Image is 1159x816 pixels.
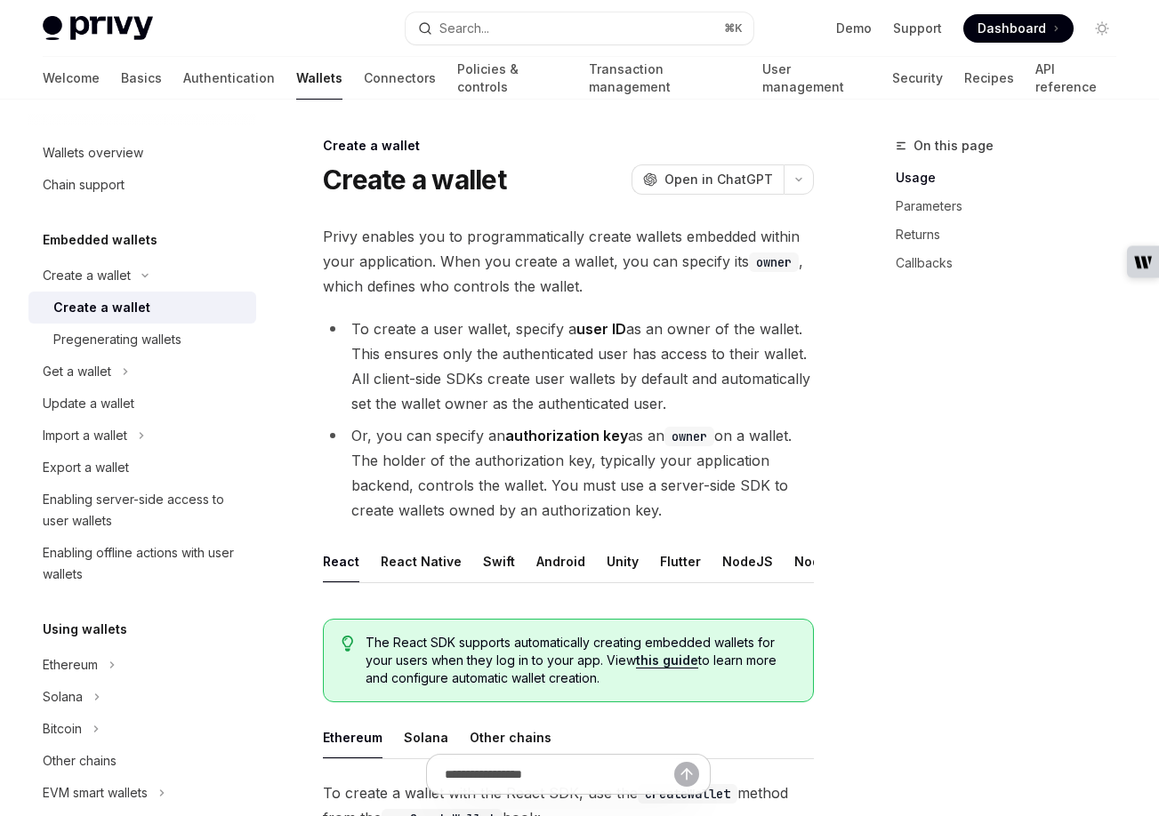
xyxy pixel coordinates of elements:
[914,135,994,156] span: On this page
[43,782,148,804] div: EVM smart wallets
[28,388,256,420] a: Update a wallet
[43,654,98,676] div: Ethereum
[183,57,275,100] a: Authentication
[674,762,699,787] button: Send message
[43,361,111,382] div: Get a wallet
[963,14,1074,43] a: Dashboard
[323,716,382,758] button: Ethereum
[896,164,1131,192] a: Usage
[43,489,245,532] div: Enabling server-side access to user wallets
[896,192,1131,220] a: Parameters
[323,423,814,523] li: Or, you can specify an as an on a wallet. The holder of the authorization key, typically your app...
[323,137,814,155] div: Create a wallet
[28,324,256,356] a: Pregenerating wallets
[664,427,714,446] code: owner
[404,716,448,758] button: Solana
[366,634,795,687] span: The React SDK supports automatically creating embedded wallets for your users when they log in to...
[43,619,127,640] h5: Using wallets
[762,57,871,100] a: User management
[457,57,567,100] a: Policies & controls
[607,540,639,582] button: Unity
[1088,14,1116,43] button: Toggle dark mode
[749,252,799,272] code: owner
[43,393,134,414] div: Update a wallet
[43,718,82,740] div: Bitcoin
[296,57,342,100] a: Wallets
[576,320,626,338] strong: user ID
[470,716,551,758] button: Other chains
[43,174,125,196] div: Chain support
[724,21,743,36] span: ⌘ K
[964,57,1014,100] a: Recipes
[43,16,153,41] img: light logo
[43,750,117,772] div: Other chains
[121,57,162,100] a: Basics
[381,540,462,582] button: React Native
[43,142,143,164] div: Wallets overview
[536,540,585,582] button: Android
[632,164,784,195] button: Open in ChatGPT
[439,18,489,39] div: Search...
[43,57,100,100] a: Welcome
[836,20,872,37] a: Demo
[323,316,814,416] li: To create a user wallet, specify a as an owner of the wallet. This ensures only the authenticated...
[28,484,256,537] a: Enabling server-side access to user wallets
[896,220,1131,249] a: Returns
[323,540,359,582] button: React
[664,171,773,188] span: Open in ChatGPT
[28,452,256,484] a: Export a wallet
[364,57,436,100] a: Connectors
[892,57,943,100] a: Security
[43,457,129,478] div: Export a wallet
[43,542,245,585] div: Enabling offline actions with user wallets
[43,686,83,708] div: Solana
[323,164,506,196] h1: Create a wallet
[636,652,698,668] a: this guide
[28,745,256,777] a: Other chains
[589,57,742,100] a: Transaction management
[43,265,131,286] div: Create a wallet
[722,540,773,582] button: NodeJS
[483,540,515,582] button: Swift
[28,169,256,201] a: Chain support
[43,425,127,446] div: Import a wallet
[342,636,354,652] svg: Tip
[28,137,256,169] a: Wallets overview
[1035,57,1116,100] a: API reference
[893,20,942,37] a: Support
[53,297,150,318] div: Create a wallet
[896,249,1131,277] a: Callbacks
[323,224,814,299] span: Privy enables you to programmatically create wallets embedded within your application. When you c...
[28,537,256,590] a: Enabling offline actions with user wallets
[660,540,701,582] button: Flutter
[406,12,754,44] button: Search...⌘K
[53,329,181,350] div: Pregenerating wallets
[28,292,256,324] a: Create a wallet
[794,540,932,582] button: NodeJS (server-auth)
[978,20,1046,37] span: Dashboard
[43,229,157,251] h5: Embedded wallets
[505,427,628,444] strong: authorization key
